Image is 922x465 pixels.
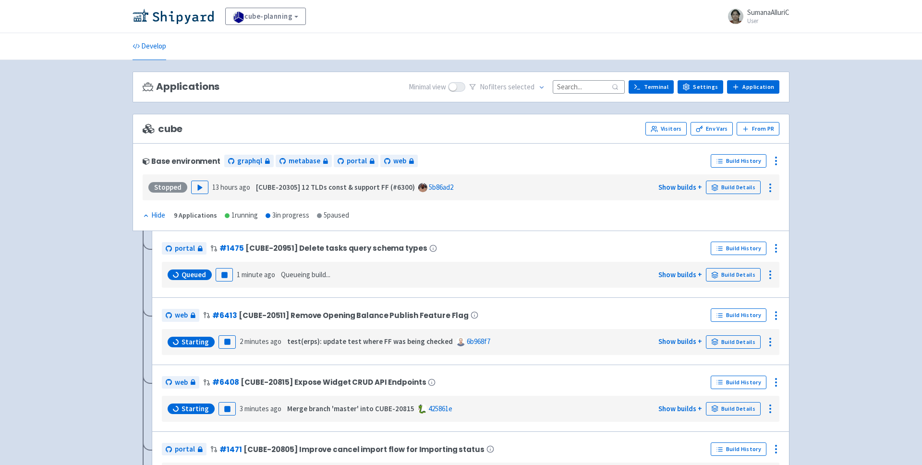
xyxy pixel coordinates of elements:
span: web [175,377,188,388]
span: [CUBE-20951] Delete tasks query schema types [245,244,427,252]
strong: [CUBE-20305] 12 TLDs const & support FF (#6300) [256,183,415,192]
span: Starting [182,337,209,347]
a: web [162,309,199,322]
span: portal [175,243,195,254]
a: Build History [711,376,766,389]
a: SumanaAlluriC User [722,9,789,24]
a: Build History [711,242,766,255]
span: metabase [289,156,320,167]
a: portal [162,443,206,456]
div: 1 running [225,210,258,221]
div: Base environment [143,157,220,165]
span: Starting [182,404,209,414]
a: Show builds + [658,183,702,192]
a: 5b86ad2 [429,183,453,192]
strong: Merge branch 'master' into CUBE-20815 [287,404,414,413]
span: portal [347,156,367,167]
a: Build Details [706,402,761,416]
a: Env Vars [691,122,733,135]
span: SumanaAlluriC [747,8,789,17]
a: Visitors [645,122,687,135]
span: Queueing build... [281,269,330,281]
a: graphql [224,155,274,168]
a: Show builds + [658,337,702,346]
span: graphql [237,156,262,167]
a: Build History [711,442,766,456]
a: Build Details [706,335,761,349]
a: web [162,376,199,389]
span: [CUBE-20815] Expose Widget CRUD API Endpoints [241,378,426,386]
span: Minimal view [409,82,446,93]
span: portal [175,444,195,455]
a: Build History [711,308,766,322]
a: #1471 [219,444,242,454]
time: 2 minutes ago [240,337,281,346]
h3: Applications [143,81,219,92]
button: From PR [737,122,779,135]
div: 3 in progress [266,210,309,221]
a: Show builds + [658,270,702,279]
a: portal [162,242,206,255]
img: Shipyard logo [133,9,214,24]
button: Play [191,181,208,194]
a: Show builds + [658,404,702,413]
a: Build History [711,154,766,168]
div: Stopped [148,182,187,193]
a: portal [334,155,378,168]
a: #6408 [212,377,239,387]
input: Search... [553,80,625,93]
span: No filter s [480,82,534,93]
a: web [380,155,418,168]
span: web [393,156,406,167]
a: Develop [133,33,166,60]
span: cube [143,123,182,135]
button: Hide [143,210,166,221]
time: 1 minute ago [237,270,275,279]
a: #1475 [219,243,243,253]
span: selected [508,82,534,91]
a: metabase [276,155,332,168]
div: 5 paused [317,210,349,221]
a: Terminal [629,80,674,94]
a: Build Details [706,181,761,194]
span: Queued [182,270,206,280]
div: 9 Applications [174,210,217,221]
time: 3 minutes ago [240,404,281,413]
span: [CUBE-20511] Remove Opening Balance Publish Feature Flag [239,311,469,319]
a: Build Details [706,268,761,281]
button: Pause [216,268,233,281]
button: Pause [218,335,236,349]
button: Pause [218,402,236,416]
a: cube-planning [225,8,306,25]
div: Hide [143,210,165,221]
a: Settings [678,80,723,94]
a: #6413 [212,310,237,320]
span: [CUBE-20805] Improve cancel import flow for Importing status [243,445,484,453]
strong: test(erps): update test where FF was being checked [287,337,453,346]
span: web [175,310,188,321]
small: User [747,18,789,24]
time: 13 hours ago [212,183,250,192]
a: 6b968f7 [467,337,490,346]
a: 425861e [428,404,452,413]
a: Application [727,80,779,94]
